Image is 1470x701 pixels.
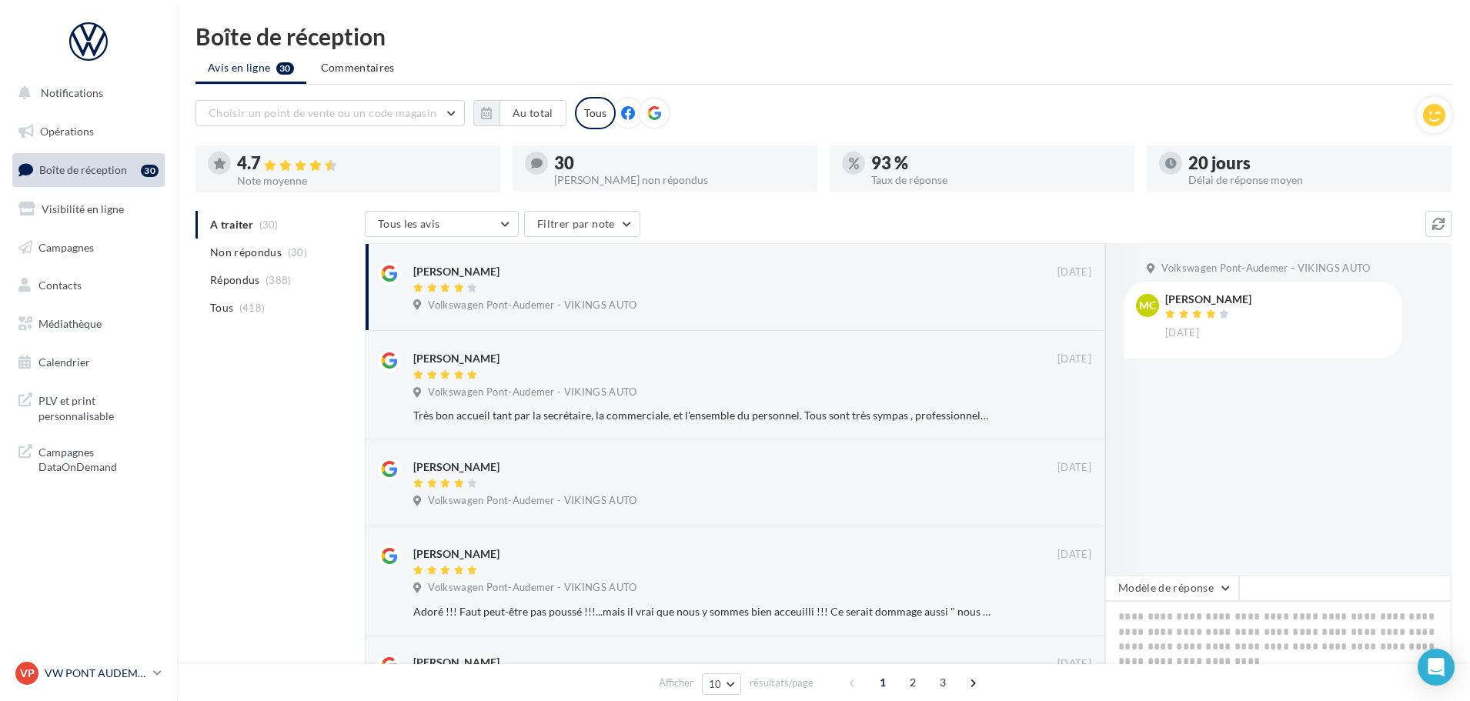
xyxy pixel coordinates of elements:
[1165,326,1199,340] span: [DATE]
[1139,298,1156,313] span: MC
[473,100,566,126] button: Au total
[900,670,925,695] span: 2
[40,125,94,138] span: Opérations
[209,106,436,119] span: Choisir un point de vente ou un code magasin
[9,77,162,109] button: Notifications
[1161,262,1370,275] span: Volkswagen Pont-Audemer - VIKINGS AUTO
[237,175,488,186] div: Note moyenne
[1057,461,1091,475] span: [DATE]
[1188,175,1439,185] div: Délai de réponse moyen
[38,317,102,330] span: Médiathèque
[210,245,282,260] span: Non répondus
[1165,294,1251,305] div: [PERSON_NAME]
[750,676,814,690] span: résultats/page
[195,100,465,126] button: Choisir un point de vente ou un code magasin
[1057,352,1091,366] span: [DATE]
[428,494,636,508] span: Volkswagen Pont-Audemer - VIKINGS AUTO
[1057,657,1091,671] span: [DATE]
[659,676,693,690] span: Afficher
[413,351,499,366] div: [PERSON_NAME]
[413,459,499,475] div: [PERSON_NAME]
[871,175,1122,185] div: Taux de réponse
[365,211,519,237] button: Tous les avis
[38,240,94,253] span: Campagnes
[1188,155,1439,172] div: 20 jours
[871,155,1122,172] div: 93 %
[9,115,168,148] a: Opérations
[38,356,90,369] span: Calendrier
[9,346,168,379] a: Calendrier
[930,670,955,695] span: 3
[9,232,168,264] a: Campagnes
[20,666,35,681] span: VP
[38,279,82,292] span: Contacts
[1105,575,1239,601] button: Modèle de réponse
[321,60,395,75] span: Commentaires
[9,384,168,429] a: PLV et print personnalisable
[141,165,159,177] div: 30
[428,581,636,595] span: Volkswagen Pont-Audemer - VIKINGS AUTO
[237,155,488,172] div: 4.7
[9,193,168,225] a: Visibilité en ligne
[38,442,159,475] span: Campagnes DataOnDemand
[42,202,124,215] span: Visibilité en ligne
[1057,548,1091,562] span: [DATE]
[39,163,127,176] span: Boîte de réception
[239,302,266,314] span: (418)
[709,678,722,690] span: 10
[870,670,895,695] span: 1
[428,299,636,312] span: Volkswagen Pont-Audemer - VIKINGS AUTO
[413,655,499,670] div: [PERSON_NAME]
[9,436,168,481] a: Campagnes DataOnDemand
[413,408,991,423] div: Très bon accueil tant par la secrétaire, la commerciale, et l'ensemble du personnel. Tous sont tr...
[12,659,165,688] a: VP VW PONT AUDEMER
[9,153,168,186] a: Boîte de réception30
[428,386,636,399] span: Volkswagen Pont-Audemer - VIKINGS AUTO
[413,546,499,562] div: [PERSON_NAME]
[288,246,307,259] span: (30)
[45,666,147,681] p: VW PONT AUDEMER
[378,217,440,230] span: Tous les avis
[41,86,103,99] span: Notifications
[38,390,159,423] span: PLV et print personnalisable
[413,604,991,619] div: Adoré !!! Faut peut-être pas poussé !!!...mais il vrai que nous y sommes bien acceuilli !!! Ce se...
[1418,649,1455,686] div: Open Intercom Messenger
[210,272,260,288] span: Répondus
[413,264,499,279] div: [PERSON_NAME]
[195,25,1452,48] div: Boîte de réception
[1057,265,1091,279] span: [DATE]
[266,274,292,286] span: (388)
[9,308,168,340] a: Médiathèque
[702,673,741,695] button: 10
[524,211,640,237] button: Filtrer par note
[554,155,805,172] div: 30
[554,175,805,185] div: [PERSON_NAME] non répondus
[9,269,168,302] a: Contacts
[499,100,566,126] button: Au total
[210,300,233,315] span: Tous
[575,97,616,129] div: Tous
